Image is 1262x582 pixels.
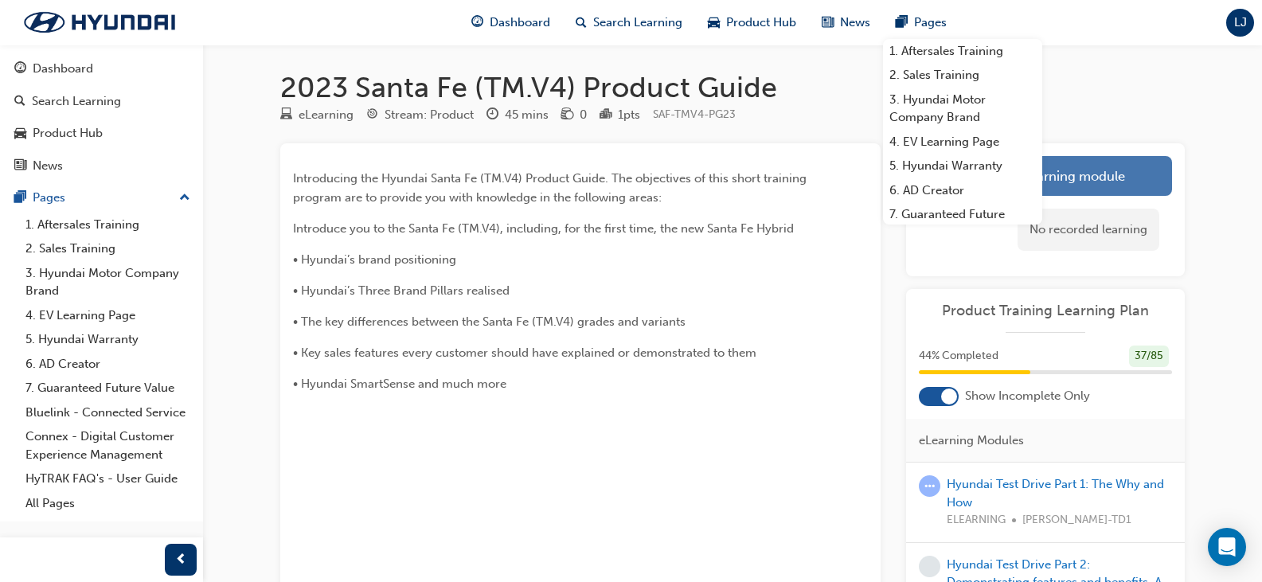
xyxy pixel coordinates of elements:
span: clock-icon [486,108,498,123]
a: 2. Sales Training [19,236,197,261]
div: Price [561,105,587,125]
span: Introduce you to the Santa Fe (TM.V4), including, for the first time, the new Santa Fe Hybrid [293,221,794,236]
a: Connex - Digital Customer Experience Management [19,424,197,467]
a: 4. EV Learning Page [19,303,197,328]
a: car-iconProduct Hub [695,6,809,39]
span: Product Hub [726,14,796,32]
div: 37 / 85 [1129,346,1169,367]
span: Learning resource code [653,107,736,121]
a: Product Hub [6,119,197,148]
a: All Pages [19,491,197,516]
span: learningRecordVerb_NONE-icon [919,556,940,577]
button: Pages [6,183,197,213]
h1: 2023 Santa Fe (TM.V4) Product Guide [280,70,1185,105]
a: 4. EV Learning Page [883,130,1042,154]
div: 1 pts [618,106,640,124]
span: news-icon [822,13,834,33]
div: Open Intercom Messenger [1208,528,1246,566]
span: prev-icon [175,550,187,570]
span: News [840,14,870,32]
a: 6. AD Creator [883,178,1042,203]
img: Trak [8,6,191,39]
div: 0 [580,106,587,124]
a: News [6,151,197,181]
span: eLearning Modules [919,432,1024,450]
span: • The key differences between the Santa Fe (TM.V4) grades and variants [293,314,686,329]
a: 1. Aftersales Training [19,213,197,237]
div: Dashboard [33,60,93,78]
span: search-icon [14,95,25,109]
a: Product Training Learning Plan [919,302,1172,320]
span: ELEARNING [947,511,1006,529]
a: 5. Hyundai Warranty [883,154,1042,178]
a: 3. Hyundai Motor Company Brand [883,88,1042,130]
span: money-icon [561,108,573,123]
a: Launch eLearning module [919,156,1172,196]
span: • Key sales features every customer should have explained or demonstrated to them [293,346,756,360]
button: LJ [1226,9,1254,37]
span: • Hyundai’s Three Brand Pillars realised [293,283,510,298]
span: Pages [914,14,947,32]
a: 3. Hyundai Motor Company Brand [19,261,197,303]
div: Pages [33,189,65,207]
span: learningRecordVerb_ATTEMPT-icon [919,475,940,497]
span: target-icon [366,108,378,123]
span: Dashboard [490,14,550,32]
a: 6. AD Creator [19,352,197,377]
a: search-iconSearch Learning [563,6,695,39]
div: Stream [366,105,474,125]
span: news-icon [14,159,26,174]
div: Product Hub [33,124,103,143]
button: DashboardSearch LearningProduct HubNews [6,51,197,183]
span: • Hyundai SmartSense and much more [293,377,506,391]
span: guage-icon [14,62,26,76]
a: guage-iconDashboard [459,6,563,39]
a: 2. Sales Training [883,63,1042,88]
a: 1. Aftersales Training [883,39,1042,64]
span: 44 % Completed [919,347,998,365]
a: 7. Guaranteed Future Value [883,202,1042,244]
span: Search Learning [593,14,682,32]
div: No recorded learning [1018,209,1159,251]
a: 7. Guaranteed Future Value [19,376,197,400]
span: learningResourceType_ELEARNING-icon [280,108,292,123]
div: eLearning [299,106,354,124]
span: Introducing the Hyundai Santa Fe (TM.V4) Product Guide. The objectives of this short training pro... [293,171,810,205]
span: [PERSON_NAME]-TD1 [1022,511,1131,529]
a: Dashboard [6,54,197,84]
a: pages-iconPages [883,6,959,39]
a: 5. Hyundai Warranty [19,327,197,352]
div: Search Learning [32,92,121,111]
div: 45 mins [505,106,549,124]
a: Search Learning [6,87,197,116]
div: Type [280,105,354,125]
a: HyTRAK FAQ's - User Guide [19,467,197,491]
span: LJ [1234,14,1247,32]
span: car-icon [14,127,26,141]
span: pages-icon [14,191,26,205]
div: News [33,157,63,175]
span: up-icon [179,188,190,209]
span: pages-icon [896,13,908,33]
span: car-icon [708,13,720,33]
span: • Hyundai’s brand positioning [293,252,456,267]
a: Hyundai Test Drive Part 1: The Why and How [947,477,1164,510]
a: news-iconNews [809,6,883,39]
div: Duration [486,105,549,125]
span: search-icon [576,13,587,33]
div: Stream: Product [385,106,474,124]
a: Bluelink - Connected Service [19,400,197,425]
span: guage-icon [471,13,483,33]
div: Points [600,105,640,125]
span: podium-icon [600,108,611,123]
span: Show Incomplete Only [965,387,1090,405]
